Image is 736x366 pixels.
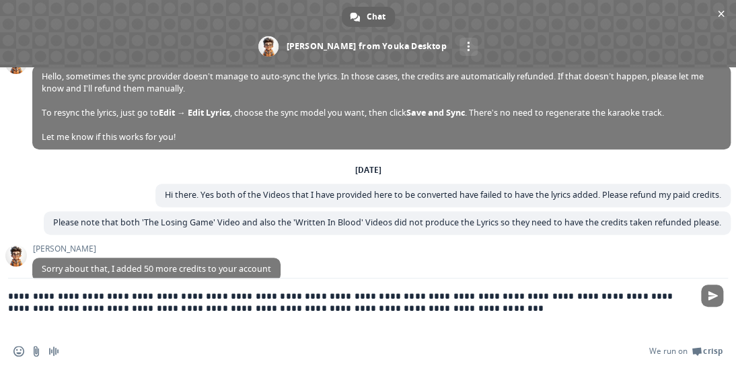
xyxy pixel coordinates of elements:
[42,71,704,143] span: Hello, sometimes the sync provider doesn’t manage to auto-sync the lyrics. In those cases, the cr...
[42,263,271,274] span: Sorry about that, I added 50 more credits to your account
[32,244,281,254] span: [PERSON_NAME]
[649,346,723,357] a: We run onCrisp
[159,107,230,118] span: Edit → Edit Lyrics
[714,7,728,21] span: Close chat
[701,285,723,307] span: Send
[165,189,721,200] span: Hi there. Yes both of the Videos that I have provided here to be converted have failed to have th...
[8,279,696,336] textarea: Compose your message...
[355,166,381,174] div: [DATE]
[31,346,42,357] span: Send a file
[342,7,395,27] a: Chat
[48,346,59,357] span: Audio message
[406,107,465,118] span: Save and Sync
[53,217,721,228] span: Please note that both 'The Losing Game' Video and also the 'Written In Blood' Videos did not prod...
[703,346,723,357] span: Crisp
[13,346,24,357] span: Insert an emoji
[367,7,385,27] span: Chat
[649,346,688,357] span: We run on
